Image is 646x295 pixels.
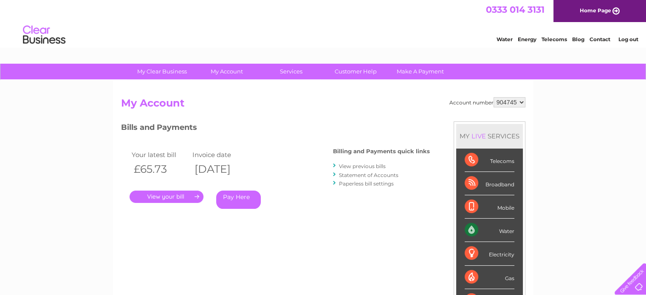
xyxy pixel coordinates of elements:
a: . [130,191,203,203]
a: Paperless bill settings [339,180,394,187]
a: Energy [518,36,536,42]
a: Pay Here [216,191,261,209]
td: Invoice date [190,149,251,160]
div: LIVE [470,132,488,140]
div: Account number [449,97,525,107]
a: Log out [618,36,638,42]
div: Water [465,219,514,242]
h4: Billing and Payments quick links [333,148,430,155]
td: Your latest bill [130,149,191,160]
a: My Clear Business [127,64,197,79]
a: Services [256,64,326,79]
th: £65.73 [130,160,191,178]
a: Contact [590,36,610,42]
div: Gas [465,266,514,289]
div: MY SERVICES [456,124,523,148]
div: Telecoms [465,149,514,172]
div: Broadband [465,172,514,195]
div: Mobile [465,195,514,219]
img: logo.png [23,22,66,48]
a: View previous bills [339,163,386,169]
a: Water [496,36,513,42]
a: Telecoms [542,36,567,42]
a: 0333 014 3131 [486,4,544,15]
div: Electricity [465,242,514,265]
a: Blog [572,36,584,42]
div: Clear Business is a trading name of Verastar Limited (registered in [GEOGRAPHIC_DATA] No. 3667643... [123,5,524,41]
a: Customer Help [321,64,391,79]
th: [DATE] [190,160,251,178]
a: My Account [192,64,262,79]
a: Statement of Accounts [339,172,398,178]
h2: My Account [121,97,525,113]
a: Make A Payment [385,64,455,79]
h3: Bills and Payments [121,121,430,136]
